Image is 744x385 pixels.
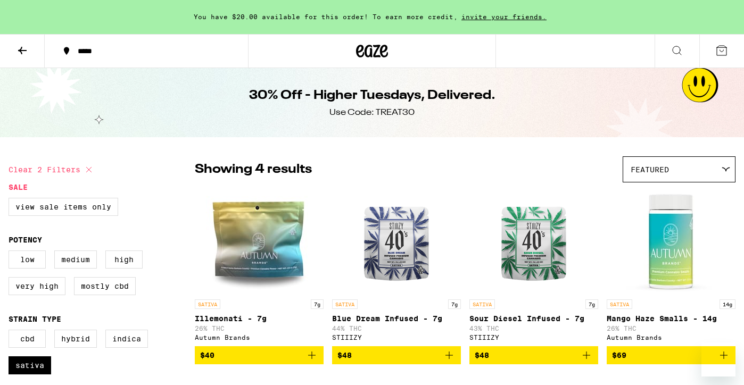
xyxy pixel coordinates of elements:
[195,346,324,364] button: Add to bag
[481,188,587,294] img: STIIIZY - Sour Diesel Infused - 7g
[332,188,461,346] a: Open page for Blue Dream Infused - 7g from STIIIZY
[9,356,51,374] label: Sativa
[311,299,324,309] p: 7g
[475,351,489,359] span: $48
[195,325,324,332] p: 26% THC
[105,330,148,348] label: Indica
[332,299,358,309] p: SATIVA
[200,351,214,359] span: $40
[612,351,626,359] span: $69
[332,325,461,332] p: 44% THC
[469,346,598,364] button: Add to bag
[469,299,495,309] p: SATIVA
[337,351,352,359] span: $48
[9,250,46,269] label: Low
[74,277,136,295] label: Mostly CBD
[607,325,735,332] p: 26% THC
[607,314,735,323] p: Mango Haze Smalls - 14g
[607,334,735,341] div: Autumn Brands
[195,299,220,309] p: SATIVA
[195,334,324,341] div: Autumn Brands
[249,87,495,105] h1: 30% Off - Higher Tuesdays, Delivered.
[458,13,550,20] span: invite your friends.
[607,299,632,309] p: SATIVA
[332,334,461,341] div: STIIIZY
[9,183,28,191] legend: Sale
[469,188,598,346] a: Open page for Sour Diesel Infused - 7g from STIIIZY
[607,188,735,346] a: Open page for Mango Haze Smalls - 14g from Autumn Brands
[195,161,312,179] p: Showing 4 results
[469,334,598,341] div: STIIIZY
[469,314,598,323] p: Sour Diesel Infused - 7g
[631,165,669,174] span: Featured
[105,250,143,269] label: High
[332,314,461,323] p: Blue Dream Infused - 7g
[206,188,312,294] img: Autumn Brands - Illemonati - 7g
[9,156,95,183] button: Clear 2 filters
[54,330,97,348] label: Hybrid
[54,250,97,269] label: Medium
[9,198,118,216] label: View Sale Items Only
[720,299,735,309] p: 14g
[9,315,61,323] legend: Strain Type
[9,330,46,348] label: CBD
[585,299,598,309] p: 7g
[195,188,324,346] a: Open page for Illemonati - 7g from Autumn Brands
[9,236,42,244] legend: Potency
[701,342,735,376] iframe: Button to launch messaging window
[9,277,65,295] label: Very High
[195,314,324,323] p: Illemonati - 7g
[343,188,450,294] img: STIIIZY - Blue Dream Infused - 7g
[329,107,415,119] div: Use Code: TREAT30
[607,346,735,364] button: Add to bag
[448,299,461,309] p: 7g
[332,346,461,364] button: Add to bag
[194,13,458,20] span: You have $20.00 available for this order! To earn more credit,
[469,325,598,332] p: 43% THC
[618,188,724,294] img: Autumn Brands - Mango Haze Smalls - 14g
